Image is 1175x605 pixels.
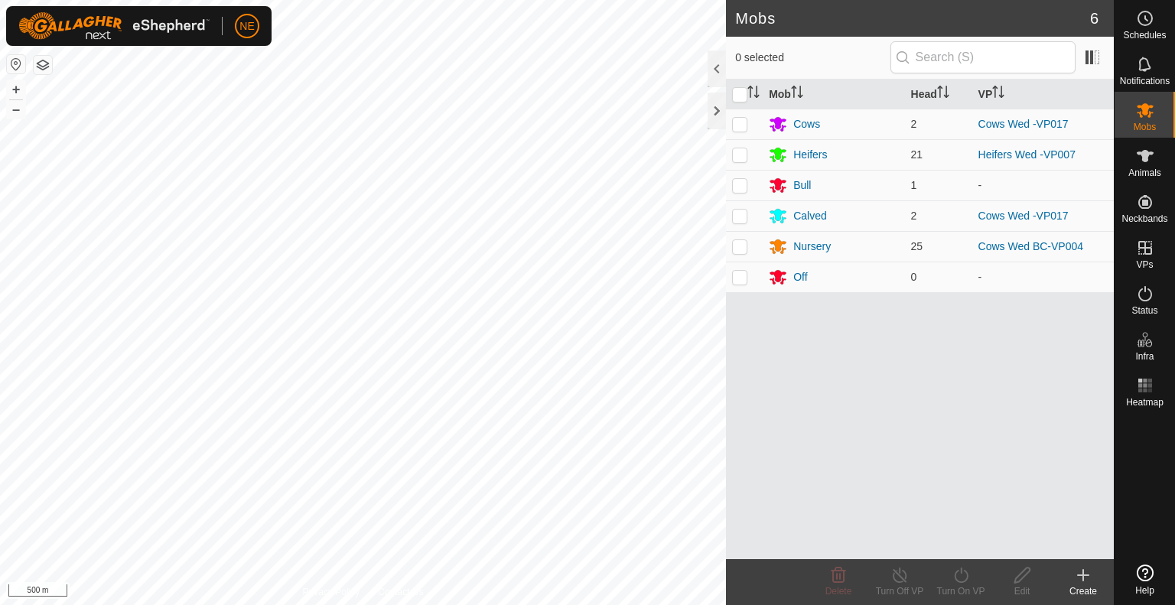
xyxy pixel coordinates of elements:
img: Gallagher Logo [18,12,210,40]
span: Help [1135,586,1154,595]
span: Animals [1128,168,1161,177]
div: Bull [793,177,811,194]
span: 6 [1090,7,1099,30]
p-sorticon: Activate to sort [992,88,1004,100]
span: 0 [911,271,917,283]
span: 1 [911,179,917,191]
th: VP [972,80,1114,109]
span: 0 selected [735,50,890,66]
span: 2 [911,118,917,130]
a: Help [1115,558,1175,601]
th: Head [905,80,972,109]
span: Schedules [1123,31,1166,40]
span: 2 [911,210,917,222]
span: NE [239,18,254,34]
span: VPs [1136,260,1153,269]
span: Heatmap [1126,398,1164,407]
p-sorticon: Activate to sort [937,88,949,100]
button: Reset Map [7,55,25,73]
span: Delete [825,586,852,597]
h2: Mobs [735,9,1090,28]
div: Heifers [793,147,827,163]
button: + [7,80,25,99]
th: Mob [763,80,904,109]
div: Turn On VP [930,584,991,598]
td: - [972,170,1114,200]
a: Cows Wed -VP017 [978,118,1069,130]
button: – [7,100,25,119]
span: Status [1131,306,1157,315]
span: 21 [911,148,923,161]
a: Cows Wed BC-VP004 [978,240,1083,252]
a: Heifers Wed -VP007 [978,148,1076,161]
span: Infra [1135,352,1154,361]
div: Turn Off VP [869,584,930,598]
button: Map Layers [34,56,52,74]
a: Cows Wed -VP017 [978,210,1069,222]
span: 25 [911,240,923,252]
a: Contact Us [378,585,423,599]
div: Calved [793,208,827,224]
div: Cows [793,116,820,132]
span: Neckbands [1121,214,1167,223]
p-sorticon: Activate to sort [747,88,760,100]
div: Nursery [793,239,831,255]
span: Notifications [1120,76,1170,86]
td: - [972,262,1114,292]
p-sorticon: Activate to sort [791,88,803,100]
div: Edit [991,584,1053,598]
div: Create [1053,584,1114,598]
div: Off [793,269,807,285]
a: Privacy Policy [303,585,360,599]
input: Search (S) [890,41,1076,73]
span: Mobs [1134,122,1156,132]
